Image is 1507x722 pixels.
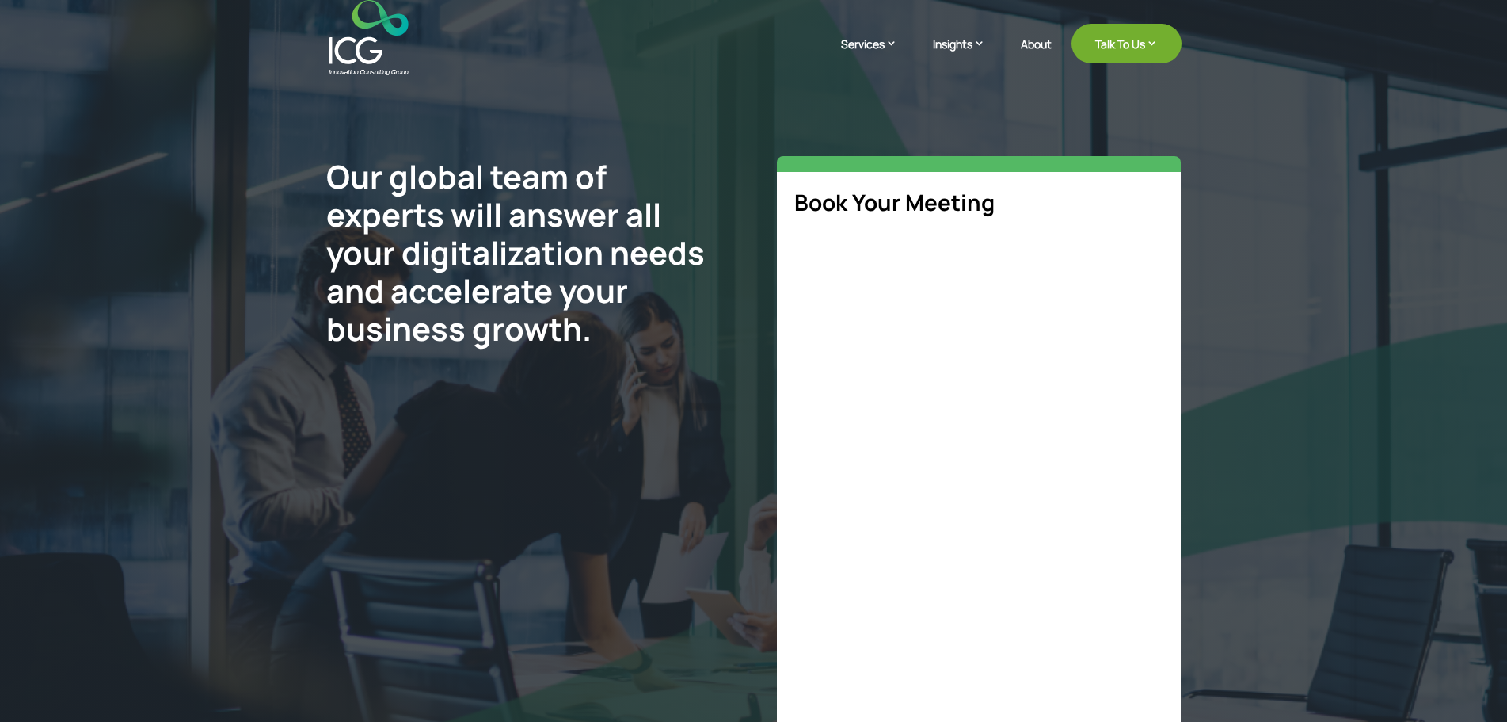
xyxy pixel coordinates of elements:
a: Insights [933,36,1001,75]
a: Services [841,36,913,75]
a: Talk To Us [1071,24,1182,63]
iframe: Chat Widget [1243,551,1507,722]
h5: Book Your Meeting [794,189,1163,224]
span: Our global team of experts will answer all your digitalization needs and accelerate your business... [326,155,705,350]
a: About [1021,38,1052,75]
